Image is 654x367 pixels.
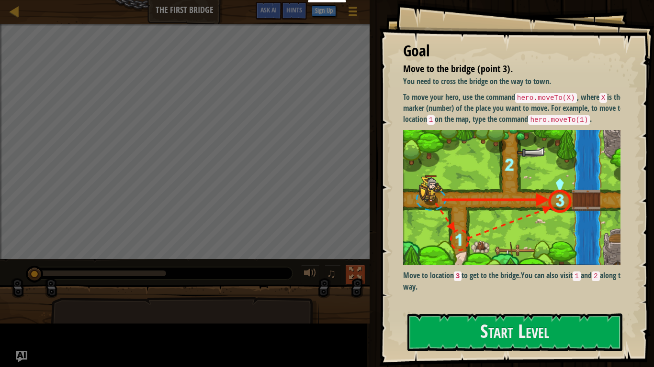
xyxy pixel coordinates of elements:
[286,5,302,14] span: Hints
[391,62,618,76] li: Move to the bridge (point 3).
[256,2,282,20] button: Ask AI
[403,40,620,62] div: Goal
[592,271,600,281] code: 2
[403,92,628,125] p: To move your hero, use the command , where is the marker (number) of the place you want to move. ...
[573,271,581,281] code: 1
[454,271,462,281] code: 3
[403,130,628,266] img: M7l1b
[341,2,365,24] button: Show game menu
[403,76,628,87] p: You need to cross the bridge on the way to town.
[325,265,341,284] button: ♫
[16,351,27,362] button: Ask AI
[528,115,590,125] code: hero.moveTo(1)
[427,115,435,125] code: 1
[346,265,365,284] button: Toggle fullscreen
[403,270,521,281] strong: Move to location to get to the bridge.
[312,5,336,17] button: Sign Up
[327,266,336,281] span: ♫
[260,5,277,14] span: Ask AI
[301,265,320,284] button: Adjust volume
[515,93,577,103] code: hero.moveTo(X)
[403,62,513,75] span: Move to the bridge (point 3).
[407,313,622,351] button: Start Level
[599,93,608,103] code: X
[403,270,628,292] p: You can also visit and along the way.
